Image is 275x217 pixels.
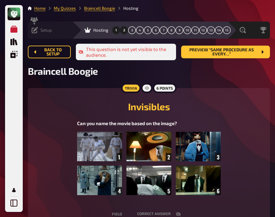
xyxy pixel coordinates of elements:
[186,29,189,32] span: 10
[123,29,125,32] span: 2
[8,184,20,196] a: My Account
[198,25,208,35] button: 12
[174,25,185,35] button: 9
[119,25,129,35] button: 2
[93,28,108,33] span: Hosting
[151,25,161,35] button: 6
[34,6,46,11] a: Home
[34,5,46,11] li: Home
[139,29,141,32] span: 4
[46,5,76,11] li: My Quizzes
[131,29,133,32] span: 3
[127,25,137,35] button: 3
[194,29,197,32] span: 11
[182,25,192,35] button: 10
[135,25,145,35] button: 4
[167,25,177,35] button: 8
[76,44,176,60] div: This question is not yet visible to the audience.
[170,29,173,32] span: 8
[201,29,205,32] span: 12
[217,29,221,32] span: 14
[84,6,115,11] a: Braincell Boogie
[155,29,157,32] span: 6
[222,25,232,35] button: 15
[209,29,213,32] span: 13
[115,5,138,11] li: Hosting
[153,83,177,93] div: 6 points
[8,23,20,35] a: My Quizzes
[76,5,115,11] li: Braincell Boogie
[225,29,229,32] span: 15
[190,25,200,35] button: 11
[28,46,71,58] button: Back to setup
[115,29,117,32] span: 1
[111,25,121,35] button: 1
[35,101,262,112] h2: Invisibles
[8,48,20,61] a: Overlays
[206,25,216,35] button: 13
[179,29,180,32] span: 9
[77,132,220,195] img: image
[54,6,76,11] a: My Quizzes
[186,48,257,56] span: Preview “Same procedure as every…”
[121,83,141,93] div: Trivia
[163,29,165,32] span: 7
[77,120,177,126] span: Can you name the movie based on the image?
[214,25,224,35] button: 14
[181,46,270,58] button: Preview “Same procedure as every…”
[143,25,153,35] button: 5
[159,25,169,35] button: 7
[147,29,149,32] span: 5
[40,28,52,33] span: Setup
[40,48,66,56] span: Back to setup
[28,65,98,77] span: Braincell Boogie
[8,35,20,48] a: Quiz Library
